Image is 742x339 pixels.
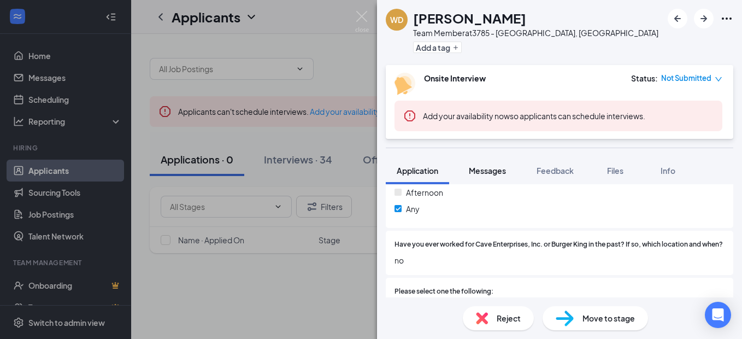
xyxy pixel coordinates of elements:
[469,166,506,176] span: Messages
[406,203,420,215] span: Any
[403,109,416,122] svg: Error
[661,73,711,84] span: Not Submitted
[497,312,521,324] span: Reject
[394,239,723,250] span: Have you ever worked for Cave Enterprises, Inc. or Burger King in the past? If so, which location...
[424,73,486,83] b: Onsite Interview
[413,42,462,53] button: PlusAdd a tag
[582,312,635,324] span: Move to stage
[423,110,510,121] button: Add your availability now
[394,254,725,266] span: no
[413,9,526,27] h1: [PERSON_NAME]
[668,9,687,28] button: ArrowLeftNew
[705,302,731,328] div: Open Intercom Messenger
[423,111,645,121] span: so applicants can schedule interviews.
[697,12,710,25] svg: ArrowRight
[661,166,675,176] span: Info
[537,166,574,176] span: Feedback
[631,73,658,84] div: Status :
[413,27,658,38] div: Team Member at 3785 - [GEOGRAPHIC_DATA], [GEOGRAPHIC_DATA]
[406,186,443,198] span: Afternoon
[694,9,714,28] button: ArrowRight
[397,166,438,176] span: Application
[720,12,733,25] svg: Ellipses
[390,14,403,25] div: WD
[671,12,684,25] svg: ArrowLeftNew
[715,75,722,83] span: down
[607,166,623,176] span: Files
[452,44,459,51] svg: Plus
[394,287,493,297] span: Please select one the following:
